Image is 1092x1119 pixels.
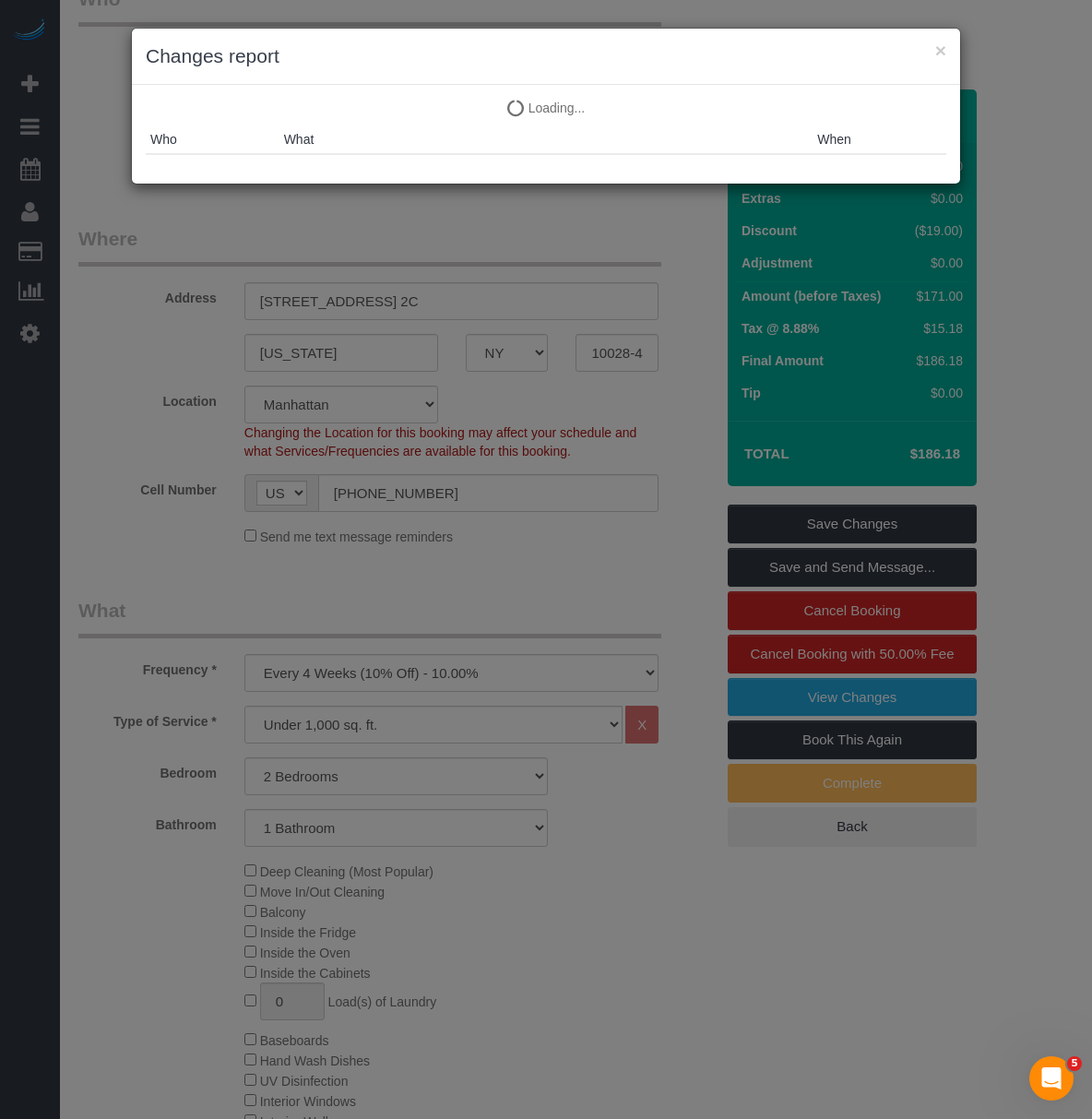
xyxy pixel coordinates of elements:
span: 5 [1067,1056,1082,1071]
th: Who [146,125,279,154]
th: When [813,125,946,154]
sui-modal: Changes report [132,29,960,184]
h3: Changes report [146,42,946,70]
th: What [279,125,813,154]
p: Loading... [146,99,946,117]
button: × [935,41,946,60]
iframe: Intercom live chat [1029,1056,1074,1101]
